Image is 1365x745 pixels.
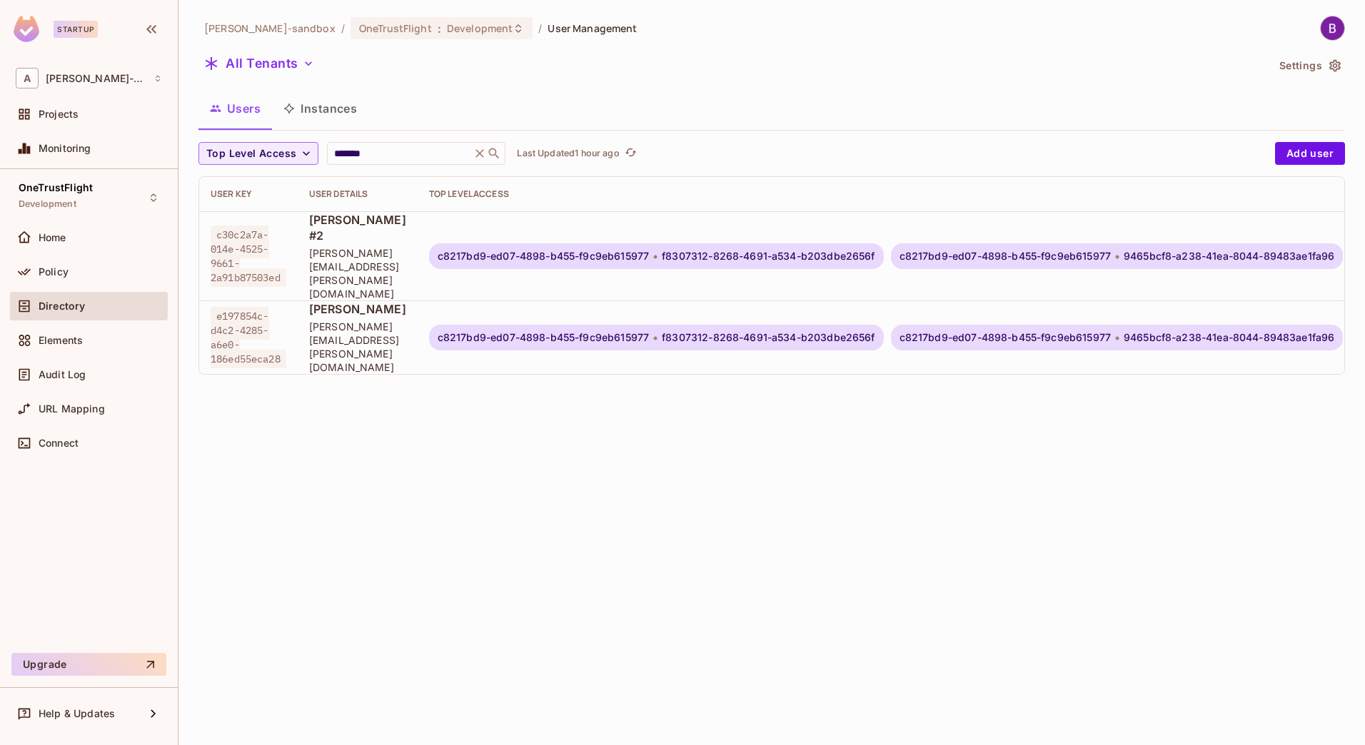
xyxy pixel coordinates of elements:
span: Top Level Access [206,145,296,163]
button: Top Level Access [198,142,318,165]
span: [PERSON_NAME][EMAIL_ADDRESS][PERSON_NAME][DOMAIN_NAME] [309,320,406,374]
span: Elements [39,335,83,346]
button: All Tenants [198,52,320,75]
div: User Key [211,188,286,200]
img: SReyMgAAAABJRU5ErkJggg== [14,16,39,42]
span: Development [447,21,513,35]
span: Connect [39,437,79,449]
span: refresh [625,146,637,161]
span: c8217bd9-ed07-4898-b455-f9c9eb615977 [900,332,1111,343]
span: Directory [39,300,85,312]
button: Add user [1275,142,1345,165]
span: c30c2a7a-014e-4525-9661-2a91b87503ed [211,225,286,287]
span: f8307312-8268-4691-a534-b203dbe2656f [662,250,875,262]
span: Click to refresh data [620,145,640,162]
span: the active workspace [204,21,336,35]
button: Instances [272,91,368,126]
span: f8307312-8268-4691-a534-b203dbe2656f [662,332,875,343]
span: c8217bd9-ed07-4898-b455-f9c9eb615977 [438,250,649,262]
p: Last Updated 1 hour ago [517,148,619,159]
li: / [538,21,542,35]
span: c8217bd9-ed07-4898-b455-f9c9eb615977 [438,332,649,343]
span: URL Mapping [39,403,105,415]
span: Projects [39,108,79,120]
div: Startup [54,21,98,38]
button: refresh [623,145,640,162]
span: 9465bcf8-a238-41ea-8044-89483ae1fa96 [1124,250,1334,262]
span: OneTrustFlight [19,182,93,193]
span: A [16,68,39,88]
span: Audit Log [39,369,86,380]
span: Home [39,232,66,243]
span: Monitoring [39,143,91,154]
div: User Details [309,188,406,200]
span: e197854c-d4c2-4285-a6e0-186ed55eca28 [211,307,286,368]
span: : [437,23,442,34]
img: Brendan Woodward [1321,16,1344,40]
button: Users [198,91,272,126]
span: [PERSON_NAME] [309,301,406,317]
span: Workspace: alex-trustflight-sandbox [46,73,146,84]
span: c8217bd9-ed07-4898-b455-f9c9eb615977 [900,250,1111,262]
span: [PERSON_NAME][EMAIL_ADDRESS][PERSON_NAME][DOMAIN_NAME] [309,246,406,300]
span: 9465bcf8-a238-41ea-8044-89483ae1fa96 [1124,332,1334,343]
span: Development [19,198,76,210]
span: Help & Updates [39,708,115,719]
span: OneTrustFlight [359,21,432,35]
span: Policy [39,266,69,278]
span: [PERSON_NAME] #2 [309,212,406,243]
span: User Management [548,21,637,35]
button: Upgrade [11,653,166,676]
div: Top Level Access [429,188,1344,200]
li: / [341,21,345,35]
button: Settings [1274,54,1345,77]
